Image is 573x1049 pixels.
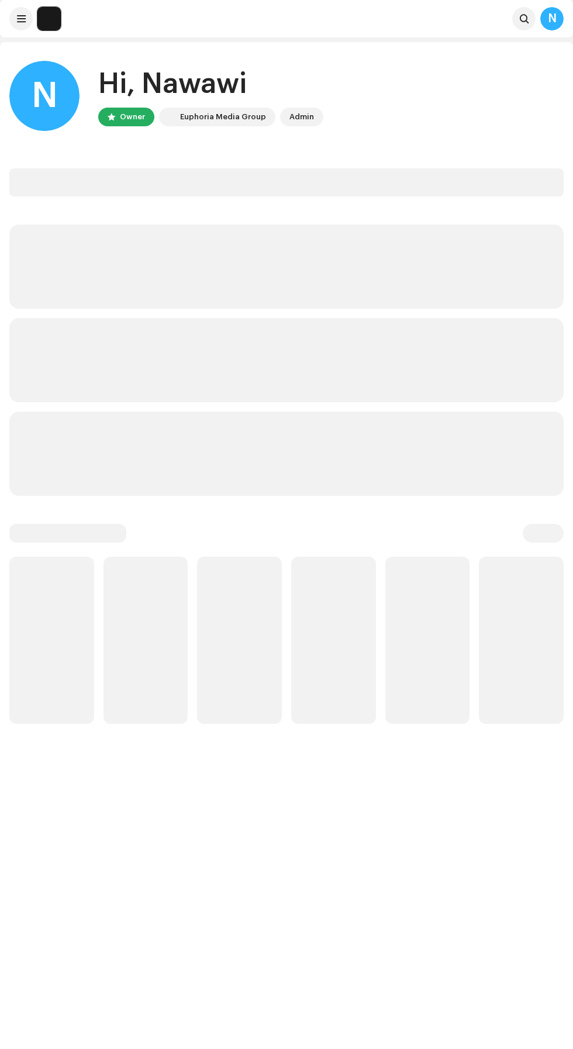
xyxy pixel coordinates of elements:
[180,110,266,124] div: Euphoria Media Group
[9,61,80,131] div: N
[98,65,323,103] div: Hi, Nawawi
[161,110,175,124] img: de0d2825-999c-4937-b35a-9adca56ee094
[120,110,145,124] div: Owner
[37,7,61,30] img: de0d2825-999c-4937-b35a-9adca56ee094
[289,110,314,124] div: Admin
[548,13,557,25] font: N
